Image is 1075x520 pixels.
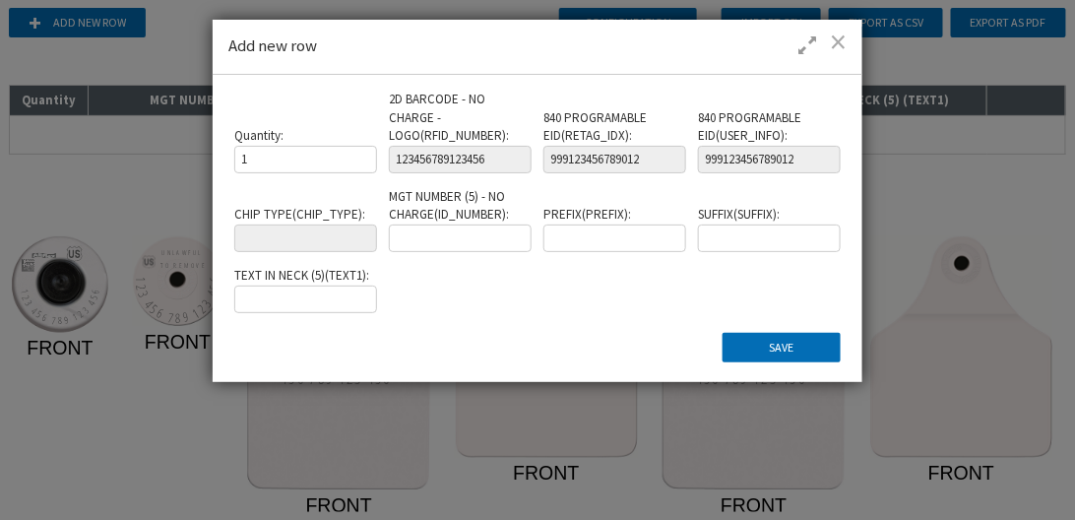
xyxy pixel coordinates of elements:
[698,206,840,252] div: SUFFIX ( SUFFIX ) :
[234,206,376,252] div: CHIP TYPE ( CHIP_TYPE ) :
[234,267,376,313] div: TEXT IN NECK (5) ( TEXT1 ) :
[389,91,531,173] div: 2D BARCODE - NO CHARGE - LOGO ( RFID_NUMBER ) :
[213,20,862,75] div: Add new row
[698,109,840,173] div: 840 PROGRAMABLE EID ( USER_INFO ) :
[234,127,376,173] div: Quantity :
[723,333,841,362] button: Save
[543,206,685,252] div: PREFIX ( PREFIX ) :
[389,188,531,252] div: MGT NUMBER (5) - NO CHARGE ( ID_NUMBER ) :
[543,109,685,173] div: 840 PROGRAMABLE EID ( RETAG_IDX ) :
